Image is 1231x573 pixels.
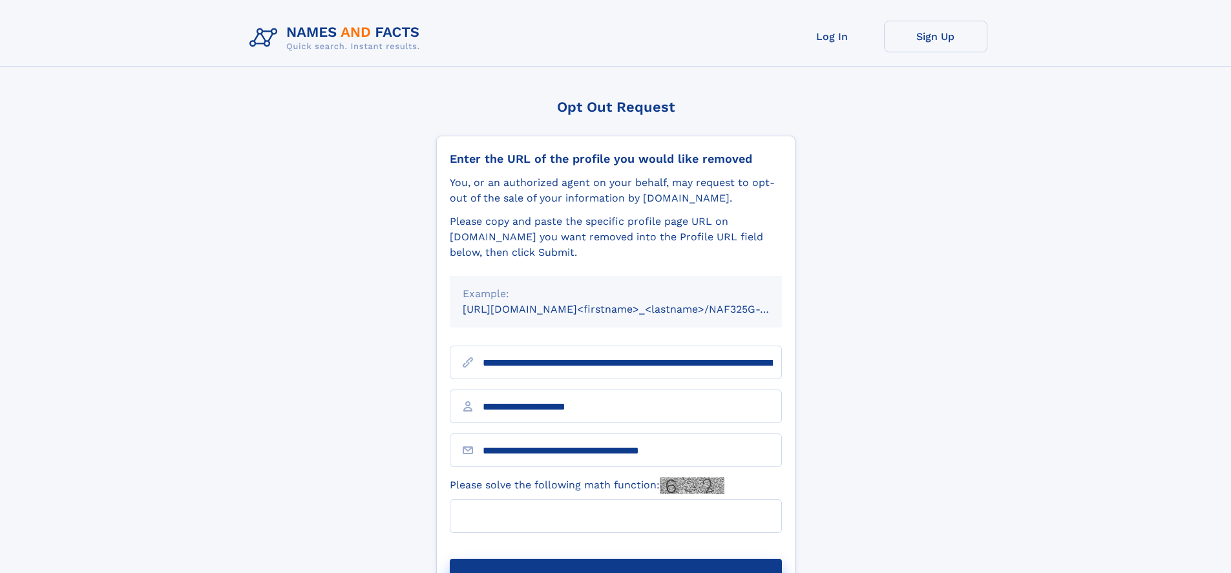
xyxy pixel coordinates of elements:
small: [URL][DOMAIN_NAME]<firstname>_<lastname>/NAF325G-xxxxxxxx [463,303,806,315]
div: You, or an authorized agent on your behalf, may request to opt-out of the sale of your informatio... [450,175,782,206]
div: Example: [463,286,769,302]
div: Please copy and paste the specific profile page URL on [DOMAIN_NAME] you want removed into the Pr... [450,214,782,260]
a: Log In [781,21,884,52]
div: Enter the URL of the profile you would like removed [450,152,782,166]
a: Sign Up [884,21,987,52]
div: Opt Out Request [436,99,795,115]
img: Logo Names and Facts [244,21,430,56]
label: Please solve the following math function: [450,477,724,494]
